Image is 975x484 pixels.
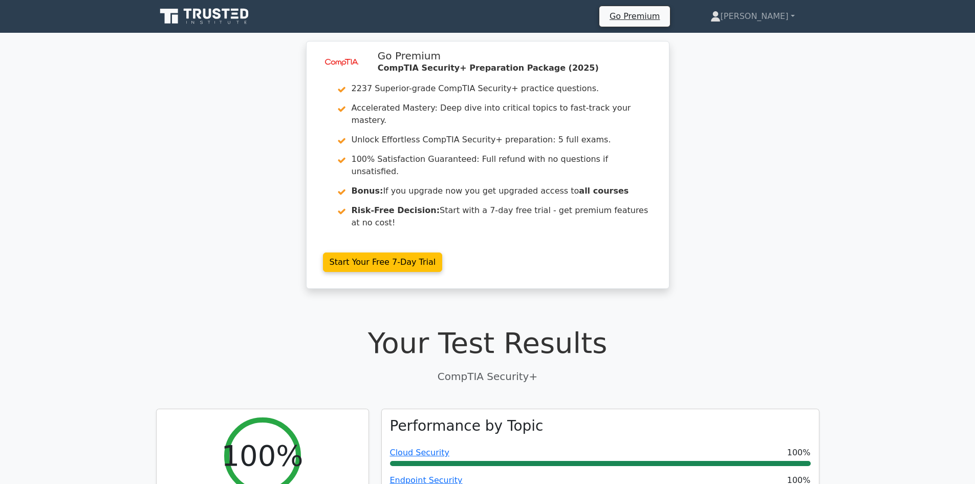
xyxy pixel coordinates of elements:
a: Cloud Security [390,448,450,457]
a: Go Premium [603,9,666,23]
a: [PERSON_NAME] [686,6,819,27]
h1: Your Test Results [156,326,819,360]
a: Start Your Free 7-Day Trial [323,252,443,272]
h2: 100% [221,438,303,473]
span: 100% [787,447,811,459]
p: CompTIA Security+ [156,369,819,384]
h3: Performance by Topic [390,417,544,435]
